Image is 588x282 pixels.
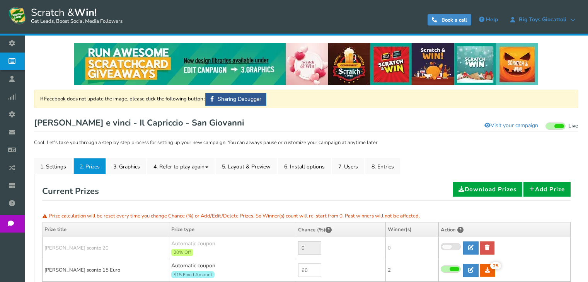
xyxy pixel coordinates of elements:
td: 0 [385,237,438,259]
span: Scratch & [27,6,123,25]
iframe: LiveChat chat widget [556,250,588,282]
th: Winner(s) [385,222,438,237]
span: Book a call [441,17,467,24]
a: Download Prizes [453,182,522,197]
a: 5. Layout & Preview [216,158,277,174]
span: Big Toys Giocattoli [515,17,570,23]
a: Sharing Debugger [205,93,266,106]
h1: [PERSON_NAME] e vinci - Il Capriccio - San Giovanni [34,116,578,131]
th: Prize title [43,222,169,237]
a: Book a call [428,14,471,25]
span: Live [568,122,578,130]
a: 7. Users [332,158,364,174]
input: Enable the prize to edit [298,241,321,255]
a: Visit your campaign [479,119,543,132]
span: $15 Fixed Amount [171,271,215,279]
td: [PERSON_NAME] sconto 15 Euro [43,259,169,282]
span: Automatic coupon [171,240,294,257]
a: 8. Entries [365,158,400,174]
td: 2 [385,259,438,282]
a: 4. Refer to play again [147,158,215,174]
a: 2. Prizes [73,158,106,174]
p: Prize calculation will be reset every time you change Chance (%) or Add/Edit/Delete Prizes. So Wi... [42,211,571,222]
th: Chance (%) [296,222,385,237]
small: Get Leads, Boost Social Media Followers [31,19,123,25]
td: [PERSON_NAME] sconto 20 [43,237,169,259]
a: 3. Graphics [107,158,146,174]
a: Help [475,14,502,26]
div: If Facebook does not update the image, please click the following button : [34,90,578,108]
a: 25 [480,264,495,277]
th: Action [438,222,571,237]
span: Help [486,16,498,23]
a: 6. Install options [278,158,331,174]
a: Scratch &Win! Get Leads, Boost Social Media Followers [8,6,123,25]
h2: Current Prizes [42,182,99,200]
span: 25 [490,262,501,269]
a: 1. Settings [34,158,72,174]
img: festival-poster-2020.webp [74,43,538,85]
p: Cool. Let's take you through a step by step process for setting up your new campaign. You can alw... [34,139,578,147]
span: 20% Off [171,249,193,256]
img: Scratch and Win [8,6,27,25]
strong: Win! [74,6,97,19]
th: Prize type [169,222,296,237]
a: Add Prize [523,182,571,197]
span: Automatic coupon [171,262,294,279]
